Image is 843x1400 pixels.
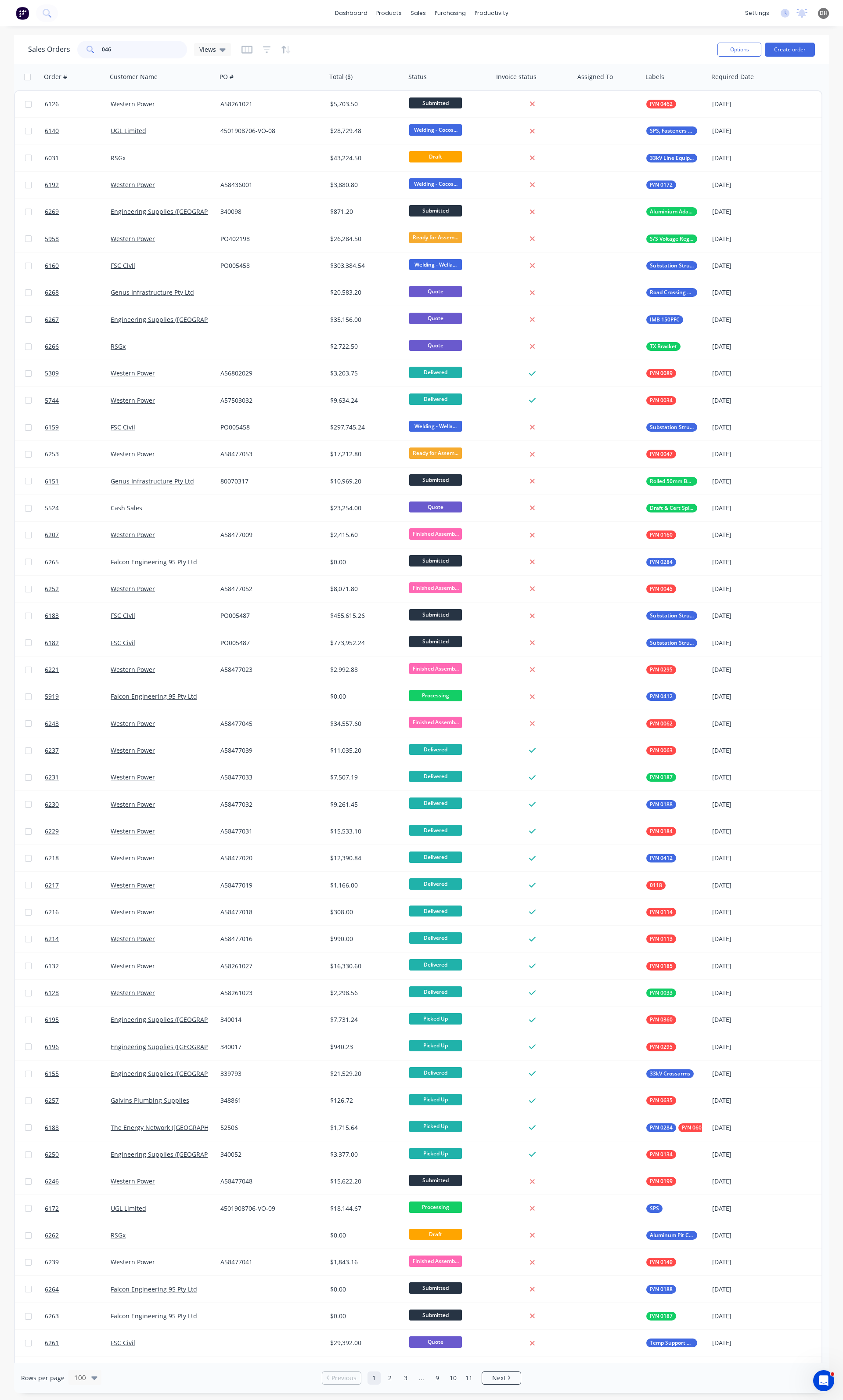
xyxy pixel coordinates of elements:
div: productivity [470,7,513,20]
a: 5309 [45,360,111,386]
a: 6214 [45,926,111,952]
span: P/N 0149 [650,1258,673,1266]
button: P/N 0284 [646,558,676,566]
button: P/N 0187 [646,773,676,782]
a: 6239 [45,1249,111,1275]
span: 6188 [45,1123,59,1132]
a: 6268 [45,279,111,306]
span: Draft & Cert Split Cable Drums [650,504,694,512]
a: 6217 [45,872,111,898]
span: Aluminium Adaptor Plates [650,207,694,216]
span: Ready for Assem... [409,232,462,243]
a: Western Power [111,773,155,781]
button: P/N 0412 [646,692,676,701]
a: 6196 [45,1034,111,1060]
span: P/N 0045 [650,585,673,593]
button: P/N 0149 [646,1258,676,1266]
span: 33kV Line Equipment [650,154,694,162]
button: SPS [646,1204,663,1213]
a: 6155 [45,1061,111,1087]
span: P/N 0188 [650,1285,673,1294]
span: 6207 [45,530,59,539]
button: P/N 0047 [646,450,676,458]
button: Options [717,43,761,57]
span: P/N 0295 [650,1043,673,1051]
button: Rolled 50mm Bars [646,477,697,486]
button: P/N 0187 [646,1312,676,1321]
div: [DATE] [712,235,782,243]
span: Draft [409,151,462,162]
a: 6257 [45,1087,111,1114]
a: Jump forward [415,1371,428,1385]
span: Aluminum Pit Covers [650,1231,694,1240]
a: Western Power [111,369,155,377]
span: Welding - Wella... [409,259,462,270]
span: Temp Support & Auger Foundation [650,1339,694,1347]
button: 33kV Crossarms [646,1069,694,1078]
div: $20,583.20 [330,288,399,297]
span: P/N 0089 [650,369,673,378]
a: Genus Infrastructure Pty Ltd [111,288,194,296]
a: 5958 [45,226,111,252]
span: Substation Structural Steel [650,611,694,620]
a: Falcon Engineering 95 Pty Ltd [111,558,197,566]
a: 6252 [45,576,111,602]
span: 6217 [45,881,59,890]
span: Views [199,45,216,54]
span: 6250 [45,1150,59,1159]
span: 6237 [45,746,59,755]
div: [DATE] [712,154,782,162]
div: $5,703.50 [330,100,399,108]
a: 5919 [45,683,111,710]
a: UGL Limited [111,126,146,135]
a: 6237 [45,737,111,764]
button: P/N 0462 [646,100,676,108]
span: 33kV Crossarms [650,1069,690,1078]
a: Western Power [111,746,155,754]
a: Western Power [111,235,155,243]
a: Galvins Plumbing Supplies [111,1096,189,1104]
a: UGL Limited [111,1204,146,1212]
span: Previous [331,1374,357,1382]
span: 6264 [45,1285,59,1294]
div: Labels [645,72,664,81]
a: FSC Civil [111,639,135,647]
button: P/N 0295 [646,665,676,674]
div: $303,384.54 [330,261,399,270]
span: 6243 [45,719,59,728]
button: P/N 0033 [646,989,676,997]
a: Next page [482,1374,521,1382]
span: 5744 [45,396,59,405]
a: RSGx [111,342,126,350]
span: 5309 [45,369,59,378]
div: products [372,7,406,20]
span: 6160 [45,261,59,270]
a: 6140 [45,118,111,144]
span: 6267 [45,315,59,324]
span: Welding - Cocos... [409,124,462,135]
a: Western Power [111,989,155,997]
span: Rolled 50mm Bars [650,477,694,486]
button: Aluminium Adaptor Plates [646,207,697,216]
a: Western Power [111,1258,155,1266]
a: FSC Civil [111,611,135,620]
button: P/N 0134 [646,1150,676,1159]
button: P/N 0045 [646,585,676,593]
span: 6218 [45,854,59,862]
input: Search... [102,41,187,58]
button: P/N 0360 [646,1015,676,1024]
a: Engineering Supplies ([GEOGRAPHIC_DATA]) Pty Ltd [111,1150,261,1158]
button: P/N 0412 [646,854,676,862]
span: 6239 [45,1258,59,1266]
a: Engineering Supplies ([GEOGRAPHIC_DATA]) Pty Ltd [111,1043,261,1051]
div: $28,729.48 [330,126,399,135]
a: 6262 [45,1222,111,1248]
span: IMB 150PFC [650,315,680,324]
span: Substation Structural Steel [650,261,694,270]
div: Assigned To [577,72,613,81]
button: IMB 150PFC [646,315,683,324]
div: settings [741,7,774,20]
span: P/N 0187 [650,773,673,782]
span: 6132 [45,962,59,971]
button: P/N 0635 [646,1096,676,1105]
